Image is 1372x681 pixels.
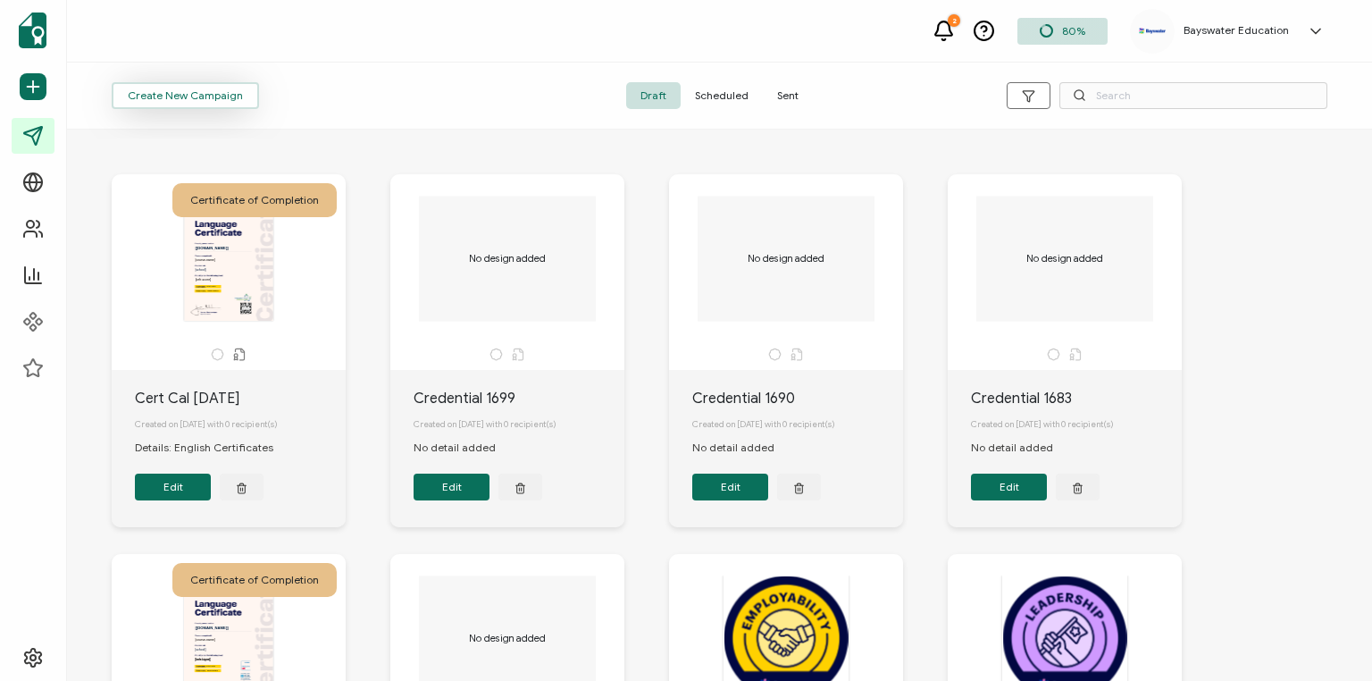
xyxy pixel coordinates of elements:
span: Create New Campaign [128,90,243,101]
input: Search [1059,82,1327,109]
div: Credential 1690 [692,388,903,409]
div: Created on [DATE] with 0 recipient(s) [971,409,1182,440]
button: Create New Campaign [112,82,259,109]
img: e421b917-46e4-4ebc-81ec-125abdc7015c.png [1139,28,1166,34]
span: Draft [626,82,681,109]
div: Created on [DATE] with 0 recipient(s) [414,409,624,440]
h5: Bayswater Education [1184,24,1289,37]
div: Certificate of Completion [172,563,337,597]
span: 80% [1062,24,1085,38]
button: Edit [971,474,1047,500]
div: 2 [948,14,960,27]
div: No detail added [414,440,514,456]
div: Created on [DATE] with 0 recipient(s) [135,409,346,440]
button: Edit [135,474,211,500]
span: Sent [763,82,813,109]
button: Edit [692,474,768,500]
div: Certificate of Completion [172,183,337,217]
div: Credential 1683 [971,388,1182,409]
div: Created on [DATE] with 0 recipient(s) [692,409,903,440]
div: Details: English Certificates [135,440,291,456]
iframe: Chat Widget [1283,595,1372,681]
div: Credential 1699 [414,388,624,409]
span: Scheduled [681,82,763,109]
button: Edit [414,474,489,500]
img: sertifier-logomark-colored.svg [19,13,46,48]
div: No detail added [971,440,1071,456]
div: No detail added [692,440,792,456]
div: Cert Cal [DATE] [135,388,346,409]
